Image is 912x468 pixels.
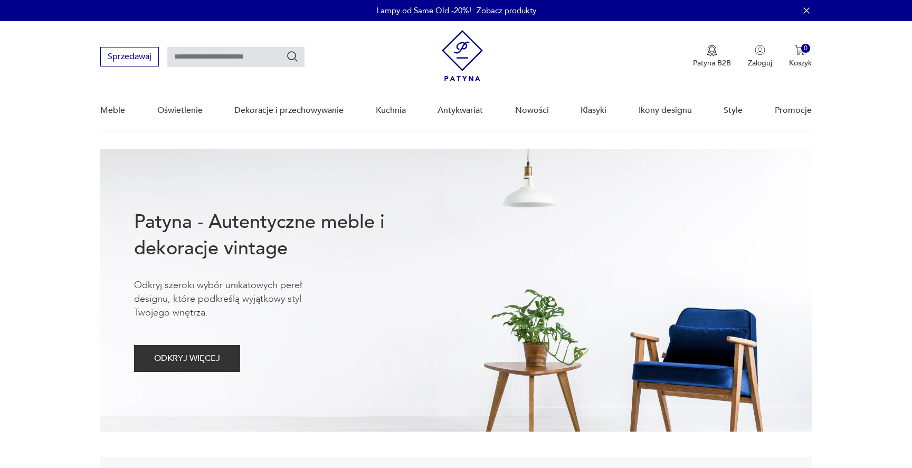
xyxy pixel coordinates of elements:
button: ODKRYJ WIĘCEJ [134,345,240,372]
button: Sprzedawaj [100,47,159,66]
a: Antykwariat [438,90,483,131]
button: Patyna B2B [693,45,731,68]
img: Ikona koszyka [795,45,805,55]
a: ODKRYJ WIĘCEJ [134,356,240,363]
a: Sprzedawaj [100,54,159,61]
a: Promocje [775,90,812,131]
button: 0Koszyk [789,45,812,68]
a: Style [724,90,743,131]
img: Ikonka użytkownika [755,45,765,55]
a: Dekoracje i przechowywanie [234,90,344,131]
a: Meble [100,90,125,131]
a: Zobacz produkty [477,5,536,16]
p: Odkryj szeroki wybór unikatowych pereł designu, które podkreślą wyjątkowy styl Twojego wnętrza. [134,279,335,320]
img: Ikona medalu [707,45,717,56]
button: Szukaj [286,50,299,63]
a: Nowości [515,90,549,131]
p: Koszyk [789,58,812,68]
p: Patyna B2B [693,58,731,68]
a: Ikona medaluPatyna B2B [693,45,731,68]
img: Patyna - sklep z meblami i dekoracjami vintage [442,30,483,81]
div: 0 [801,44,810,53]
a: Oświetlenie [157,90,203,131]
p: Zaloguj [748,58,772,68]
h1: Patyna - Autentyczne meble i dekoracje vintage [134,209,419,262]
button: Zaloguj [748,45,772,68]
a: Ikony designu [639,90,692,131]
a: Kuchnia [376,90,406,131]
p: Lampy od Same Old -20%! [376,5,471,16]
a: Klasyki [581,90,606,131]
